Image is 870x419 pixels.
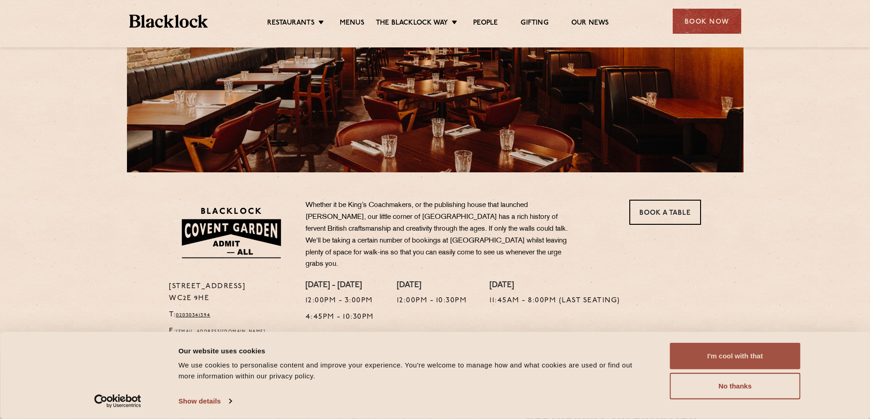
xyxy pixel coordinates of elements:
a: Book a Table [629,200,701,225]
a: The Blacklock Way [376,19,448,29]
a: 02030341394 [176,312,211,318]
a: Restaurants [267,19,315,29]
p: 4:45pm - 10:30pm [306,311,374,323]
div: Our website uses cookies [179,345,649,356]
h4: [DATE] [490,281,620,291]
img: BL_Textured_Logo-footer-cropped.svg [129,15,208,28]
h4: [DATE] - [DATE] [306,281,374,291]
button: No thanks [670,373,801,399]
p: 12:00pm - 10:30pm [397,295,467,307]
a: People [473,19,498,29]
a: Usercentrics Cookiebot - opens in a new window [78,394,158,408]
a: Our News [571,19,609,29]
p: [STREET_ADDRESS] WC2E 9HE [169,281,292,305]
a: Menus [340,19,364,29]
a: [EMAIL_ADDRESS][DOMAIN_NAME] [176,330,265,334]
a: Show details [179,394,232,408]
a: Gifting [521,19,548,29]
p: T: [169,309,292,321]
div: We use cookies to personalise content and improve your experience. You're welcome to manage how a... [179,360,649,382]
h4: [DATE] [397,281,467,291]
p: Whether it be King’s Coachmakers, or the publishing house that launched [PERSON_NAME], our little... [306,200,575,270]
button: I'm cool with that [670,343,801,369]
p: E: [169,326,292,337]
p: 11:45am - 8:00pm (Last Seating) [490,295,620,307]
div: Book Now [673,9,741,34]
img: BLA_1470_CoventGarden_Website_Solid.svg [169,200,292,266]
p: 12:00pm - 3:00pm [306,295,374,307]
